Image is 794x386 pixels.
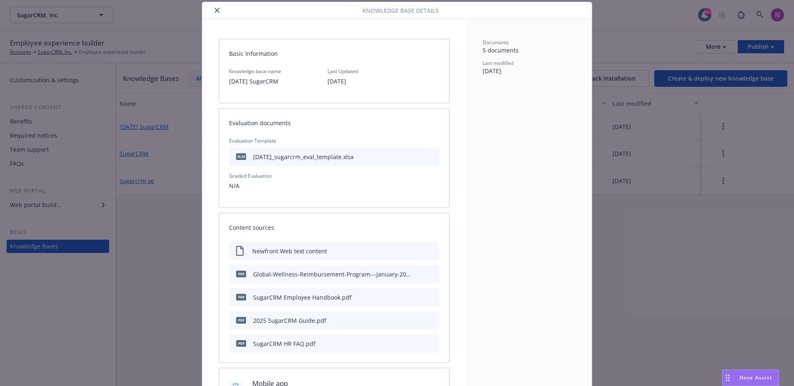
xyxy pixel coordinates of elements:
[252,247,327,255] div: Newfront Web text content
[415,270,422,279] button: download file
[229,137,439,144] span: Evaluation Template
[328,76,358,86] p: [DATE]
[428,316,436,325] button: preview file
[253,293,352,302] div: SugarCRM Employee Handbook.pdf
[236,153,246,160] span: xlsx
[483,60,514,67] span: Last modified
[415,316,422,325] button: download file
[229,181,439,191] p: N/A
[483,39,509,46] span: Documents
[328,68,358,75] span: Last Updated
[483,67,501,75] span: [DATE]
[219,39,449,68] div: Basic Information
[219,109,449,137] div: Evaluation documents
[236,317,246,323] span: pdf
[219,213,449,242] div: Content sources
[236,340,246,346] span: pdf
[415,293,422,302] button: download file
[483,46,519,54] span: 5 documents
[722,369,779,386] button: Nova Assist
[229,76,281,86] p: [DATE] SugarCRM
[253,339,316,348] div: SugarCRM HR FAQ.pdf
[229,172,439,179] span: Graded Evaluation
[428,270,436,279] button: preview file
[415,339,422,348] button: download file
[229,68,281,75] span: Knowledge base name
[236,294,246,300] span: pdf
[722,370,733,386] div: Drag to move
[253,152,354,161] div: [DATE]_sugarcrm_eval_template.xlsx
[253,270,412,279] div: Global-Wellness-Reimbursement-Program---January-2025 (1).pdf
[236,271,246,277] span: pdf
[212,5,222,15] button: close
[428,339,436,348] button: preview file
[429,152,436,161] button: download file
[428,293,436,302] button: preview file
[362,6,439,15] span: Knowledge base details
[253,316,326,325] div: 2025 SugarCRM Guide.pdf
[739,374,772,381] span: Nova Assist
